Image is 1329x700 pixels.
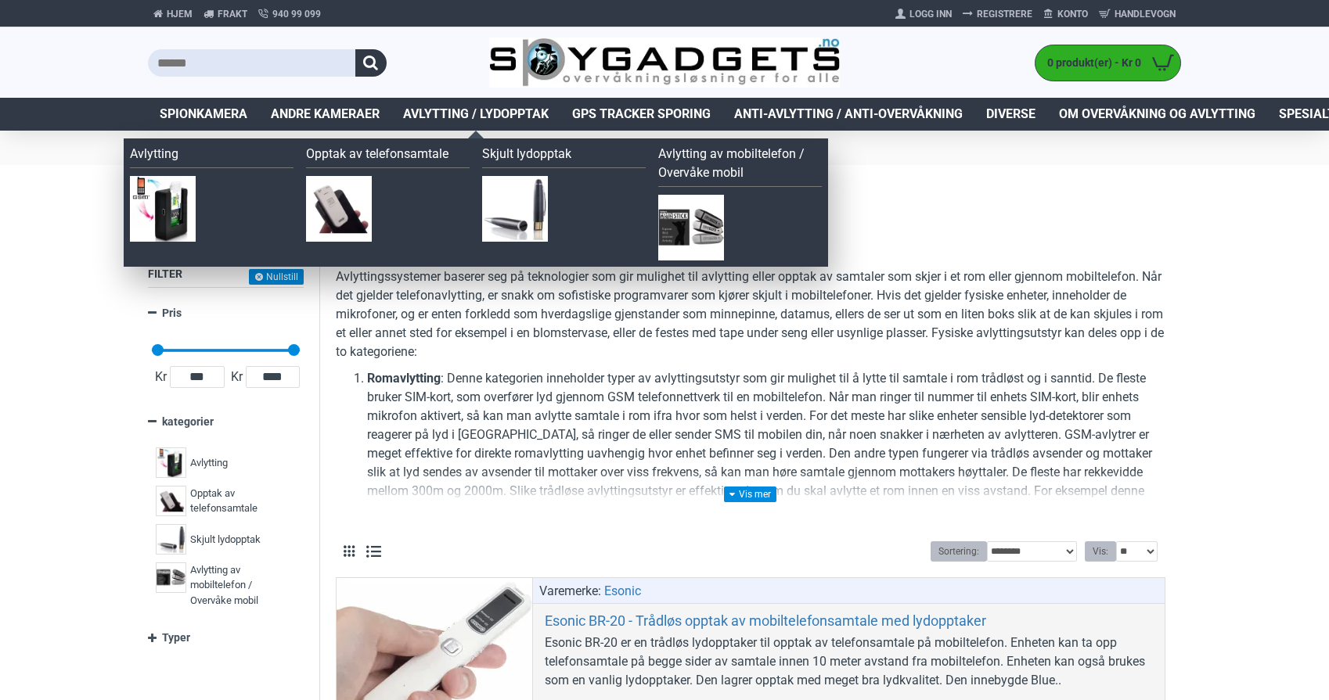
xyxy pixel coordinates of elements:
span: 0 produkt(er) - Kr 0 [1035,55,1145,71]
label: Vis: [1085,541,1116,562]
span: Spionkamera [160,105,247,124]
span: Logg Inn [909,7,952,21]
a: Avlytting [130,145,294,168]
span: Handlevogn [1115,7,1176,21]
a: kategorier [148,408,304,436]
img: SpyGadgets.no [489,38,841,88]
span: Avlytting [190,455,228,471]
button: Nullstill [249,269,304,285]
a: Esonic BR-20 - Trådløs opptak av mobiltelefonsamtale med lydopptaker [545,612,986,630]
span: Hjem [167,7,193,21]
a: Opptak av telefonsamtale [306,145,470,168]
span: Varemerke: [539,582,601,601]
span: Avlytting av mobiltelefon / Overvåke mobil [190,562,292,608]
span: Frakt [218,7,247,21]
a: Om overvåkning og avlytting [1047,98,1267,131]
a: Anti-avlytting / Anti-overvåkning [722,98,974,131]
label: Sortering: [931,541,987,562]
span: Registrere [977,7,1032,21]
a: Esonic [604,582,641,601]
span: Konto [1057,7,1088,21]
img: Opptak av telefonsamtale [306,176,372,242]
span: 940 99 099 [272,7,321,21]
a: Avlytting av mobiltelefon / Overvåke mobil [658,145,822,187]
a: romavlytteren [367,501,443,519]
div: Esonic BR-20 er en trådløs lydopptaker til opptak av telefonsamtale på mobiltelefon. Enheten kan ... [545,634,1153,690]
a: 0 produkt(er) - Kr 0 [1035,45,1180,81]
span: GPS Tracker Sporing [572,105,711,124]
span: Om overvåkning og avlytting [1059,105,1255,124]
a: Handlevogn [1093,2,1181,27]
img: Opptak av telefonsamtale [156,486,186,516]
img: Avlytting av mobiltelefon / Overvåke mobil [658,195,724,260]
a: Registrere [957,2,1038,27]
a: Diverse [974,98,1047,131]
a: Avlytting / Lydopptak [391,98,560,131]
img: Avlytting av mobiltelefon / Overvåke mobil [156,562,186,593]
img: Skjult lydopptak [156,524,186,555]
a: Skjult lydopptak [482,145,646,168]
a: Logg Inn [890,2,957,27]
span: Diverse [986,105,1035,124]
span: Opptak av telefonsamtale [190,486,292,516]
span: Skjult lydopptak [190,532,261,547]
a: GPS Tracker Sporing [560,98,722,131]
a: Konto [1038,2,1093,27]
img: Skjult lydopptak [482,176,548,242]
span: Kr [152,368,170,386]
a: Pris [148,300,304,327]
img: Avlytting [156,447,186,478]
img: Avlytting [130,176,196,242]
a: Andre kameraer [259,98,391,131]
a: Spionkamera [148,98,259,131]
span: Kr [228,368,246,386]
span: Avlytting / Lydopptak [403,105,549,124]
span: Anti-avlytting / Anti-overvåkning [734,105,963,124]
a: Typer [148,624,304,652]
li: : Denne kategorien inneholder typer av avlyttingsutstyr som gir mulighet til å lytte til samtale ... [367,369,1165,519]
span: Andre kameraer [271,105,380,124]
span: Filter [148,267,182,280]
b: Romavlytting [367,371,441,386]
p: Avlyttingssystemer baserer seg på teknologier som gir mulighet til avlytting eller opptak av samt... [336,267,1165,361]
